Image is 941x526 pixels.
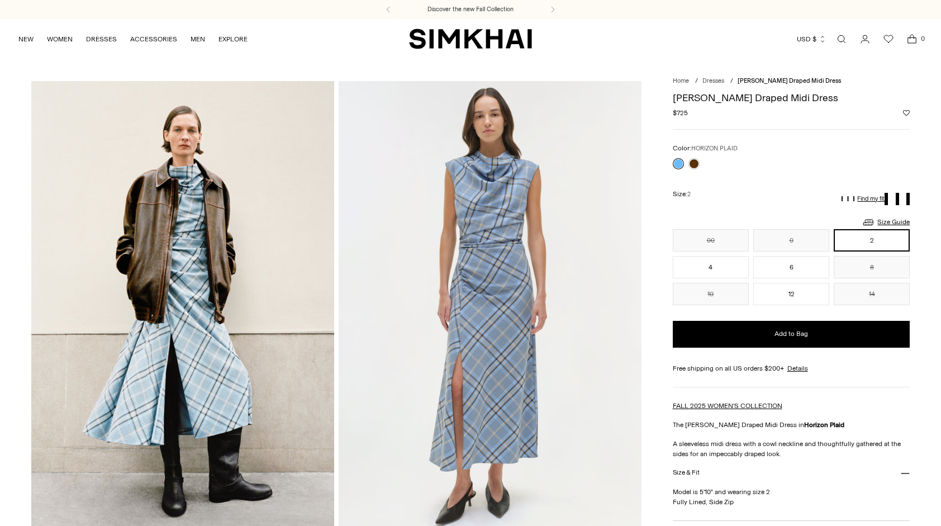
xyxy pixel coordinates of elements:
[730,77,733,86] div: /
[86,27,117,51] a: DRESSES
[673,487,910,507] p: Model is 5'10" and wearing size 2 Fully Lined, Side Zip
[130,27,177,51] a: ACCESSORIES
[877,28,900,50] a: Wishlist
[18,27,34,51] a: NEW
[673,229,749,252] button: 00
[673,189,691,200] label: Size:
[218,27,248,51] a: EXPLORE
[47,27,73,51] a: WOMEN
[673,402,782,410] a: FALL 2025 WOMEN'S COLLECTION
[787,363,808,373] a: Details
[673,77,689,84] a: Home
[738,77,841,84] span: [PERSON_NAME] Draped Midi Dress
[797,27,826,51] button: USD $
[673,108,688,118] span: $725
[830,28,853,50] a: Open search modal
[834,256,910,278] button: 8
[903,110,910,116] button: Add to Wishlist
[673,77,910,86] nav: breadcrumbs
[753,229,829,252] button: 0
[427,5,514,14] a: Discover the new Fall Collection
[691,145,738,152] span: HORIZON PLAID
[673,283,749,305] button: 10
[774,329,808,339] span: Add to Bag
[918,34,928,44] span: 0
[687,191,691,198] span: 2
[673,93,910,103] h1: [PERSON_NAME] Draped Midi Dress
[191,27,205,51] a: MEN
[753,256,829,278] button: 6
[409,28,532,50] a: SIMKHAI
[673,439,910,459] p: A sleeveless midi dress with a cowl neckline and thoughtfully gathered at the sides for an impecc...
[834,283,910,305] button: 14
[673,321,910,348] button: Add to Bag
[673,256,749,278] button: 4
[673,459,910,487] button: Size & Fit
[695,77,698,86] div: /
[673,363,910,373] div: Free shipping on all US orders $200+
[854,28,876,50] a: Go to the account page
[673,469,700,476] h3: Size & Fit
[862,215,910,229] a: Size Guide
[901,28,923,50] a: Open cart modal
[673,420,910,430] p: The [PERSON_NAME] Draped Midi Dress in
[834,229,910,252] button: 2
[673,143,738,154] label: Color:
[804,421,844,429] strong: Horizon Plaid
[702,77,724,84] a: Dresses
[753,283,829,305] button: 12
